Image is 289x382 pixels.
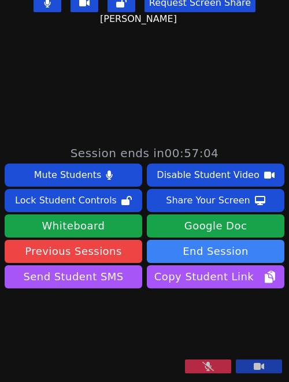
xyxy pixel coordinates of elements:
span: Copy Student Link [154,269,277,285]
time: 00:57:04 [165,146,219,160]
div: Mute Students [34,166,101,184]
a: Previous Sessions [5,240,142,263]
a: Google Doc [147,214,284,238]
div: Share Your Screen [166,191,250,210]
div: Lock Student Controls [15,191,117,210]
button: Copy Student Link [147,265,284,288]
button: End Session [147,240,284,263]
button: Whiteboard [5,214,142,238]
span: Session ends in [71,145,219,161]
button: Mute Students [5,164,142,187]
button: Disable Student Video [147,164,284,187]
button: Lock Student Controls [5,189,142,212]
span: [PERSON_NAME] [100,12,180,26]
button: Share Your Screen [147,189,284,212]
div: Disable Student Video [157,166,259,184]
button: Send Student SMS [5,265,142,288]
